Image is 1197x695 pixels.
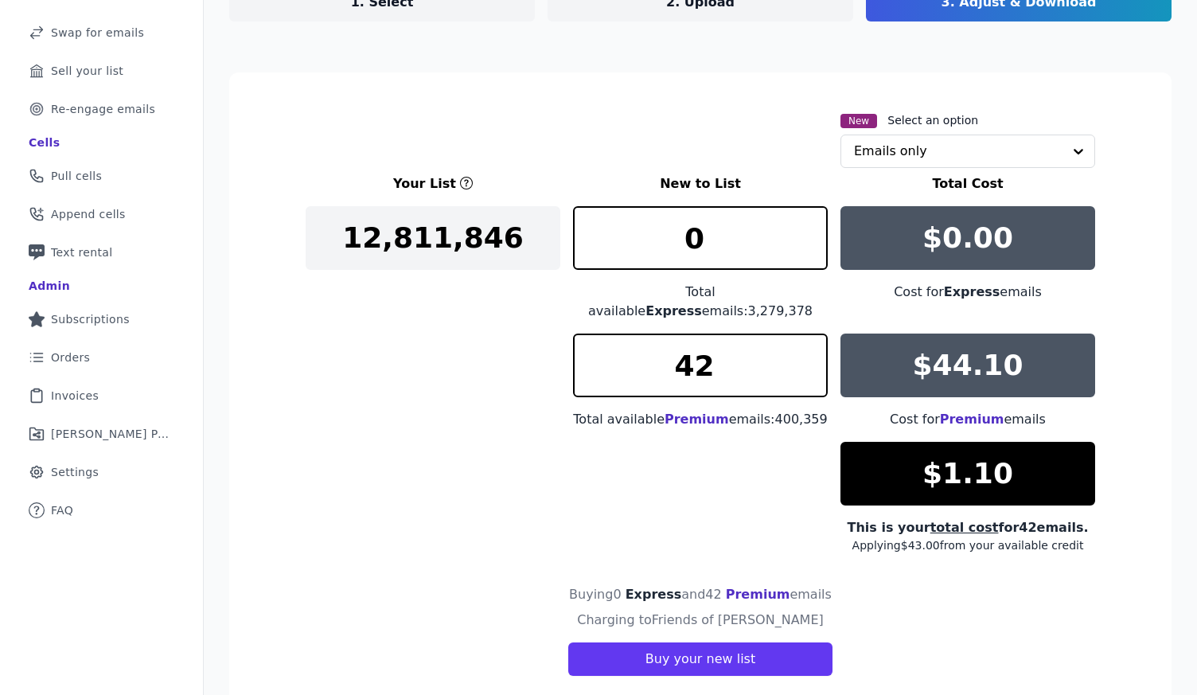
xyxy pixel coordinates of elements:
a: Pull cells [13,158,190,193]
a: Subscriptions [13,302,190,337]
div: Cost for emails [840,283,1095,302]
span: Orders [51,349,90,365]
span: Express [645,303,702,318]
a: Sell your list [13,53,190,88]
span: [PERSON_NAME] Performance [51,426,171,442]
span: Pull cells [51,168,102,184]
span: FAQ [51,502,73,518]
div: Total available emails: 400,359 [573,410,828,429]
p: $0.00 [922,222,1013,254]
div: Admin [29,278,70,294]
span: Text rental [51,244,113,260]
span: Subscriptions [51,311,130,327]
h3: New to List [573,174,828,193]
span: Append cells [51,206,126,222]
a: Settings [13,455,190,490]
label: Select an option [887,112,978,128]
span: New [840,114,877,128]
div: Cost for emails [840,410,1095,429]
span: Swap for emails [51,25,144,41]
a: Re-engage emails [13,92,190,127]
a: Swap for emails [13,15,190,50]
a: Orders [13,340,190,375]
span: Express [944,284,1000,299]
p: $1.10 [922,458,1013,490]
div: Applying $43.00 from your available credit [840,537,1095,553]
span: Premium [940,412,1004,427]
span: total cost [930,520,999,535]
p: 12,811,846 [342,222,524,254]
span: Invoices [51,388,99,404]
h3: Your List [393,174,456,193]
span: Settings [51,464,99,480]
h4: Charging to Friends of [PERSON_NAME] [577,611,824,630]
span: Express [626,587,682,602]
p: $44.10 [913,349,1023,381]
a: Invoices [13,378,190,413]
span: Re-engage emails [51,101,155,117]
div: Cells [29,135,60,150]
h4: Buying 0 and 42 emails [569,585,832,604]
a: Append cells [13,197,190,232]
h3: Total Cost [840,174,1095,193]
a: [PERSON_NAME] Performance [13,416,190,451]
a: Text rental [13,235,190,270]
span: Premium [665,412,729,427]
button: Buy your new list [568,642,832,676]
span: Sell your list [51,63,123,79]
div: This is your for 42 emails. [840,518,1095,537]
a: FAQ [13,493,190,528]
div: Total available emails: 3,279,378 [573,283,828,321]
span: Premium [726,587,790,602]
